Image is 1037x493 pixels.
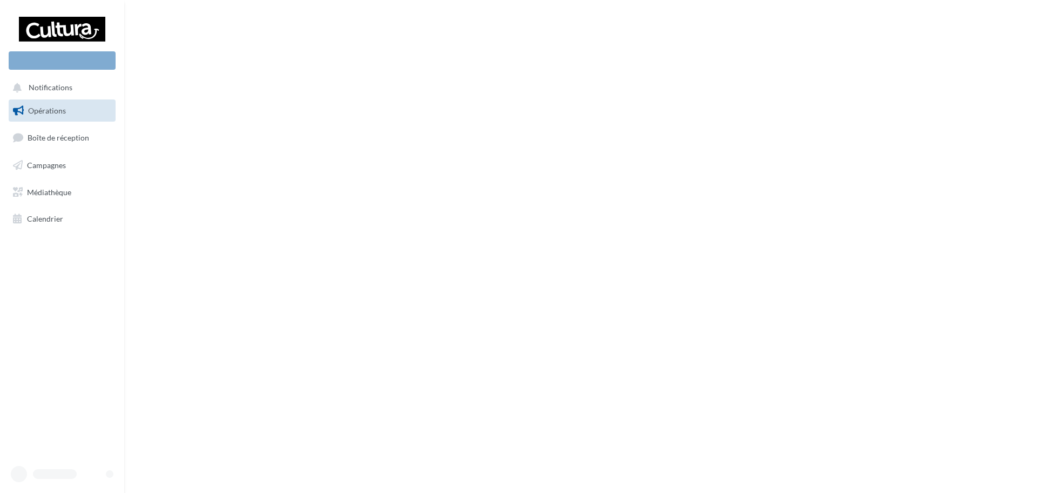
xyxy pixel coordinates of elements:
span: Opérations [28,106,66,115]
a: Calendrier [6,208,118,230]
span: Campagnes [27,161,66,170]
a: Médiathèque [6,181,118,204]
span: Médiathèque [27,187,71,196]
span: Notifications [29,83,72,92]
span: Boîte de réception [28,133,89,142]
div: Nouvelle campagne [9,51,116,70]
a: Opérations [6,99,118,122]
a: Campagnes [6,154,118,177]
a: Boîte de réception [6,126,118,149]
span: Calendrier [27,214,63,223]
